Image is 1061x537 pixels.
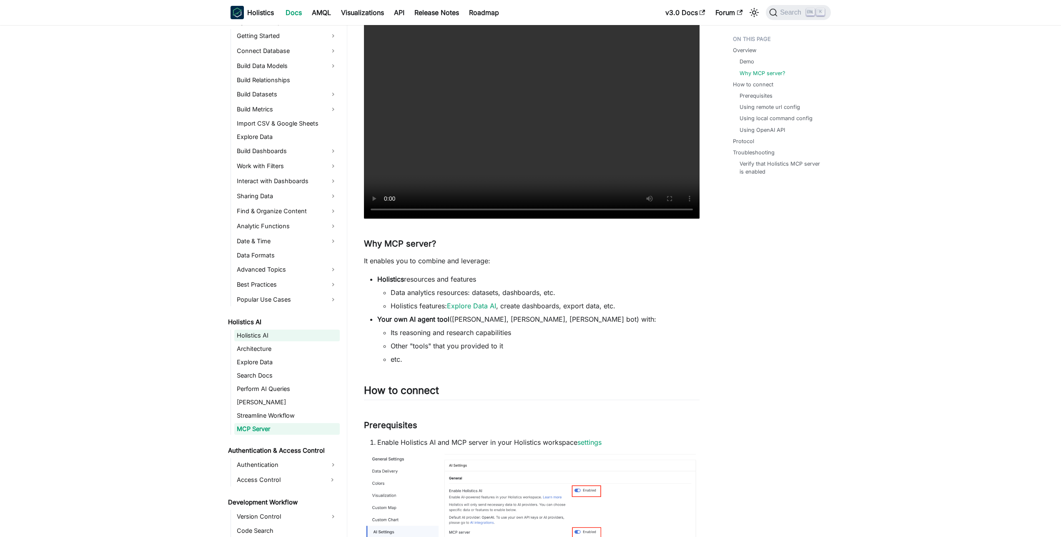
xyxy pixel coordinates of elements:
[364,384,700,400] h2: How to connect
[281,6,307,19] a: Docs
[234,278,340,291] a: Best Practices
[234,343,340,355] a: Architecture
[234,473,325,487] a: Access Control
[364,239,700,249] h3: Why MCP server?
[234,59,340,73] a: Build Data Models
[234,383,340,395] a: Perform AI Queries
[226,316,340,328] a: Holistics AI
[234,234,340,248] a: Date & Time
[222,25,347,537] nav: Docs sidebar
[740,58,754,66] a: Demo
[234,103,340,116] a: Build Metrics
[447,302,496,310] a: Explore Data AI
[740,114,813,122] a: Using local command config
[364,256,700,266] p: It enables you to combine and leverage:
[377,314,700,364] li: ([PERSON_NAME], [PERSON_NAME], [PERSON_NAME] bot) with:
[740,126,785,134] a: Using OpenAI API
[740,69,785,77] a: Why MCP server?
[247,8,274,18] b: Holistics
[391,287,700,297] li: Data analytics resources: datasets, dashboards, etc.
[391,354,700,364] li: etc.
[391,328,700,338] li: Its reasoning and research capabilities
[234,370,340,381] a: Search Docs
[307,6,336,19] a: AMQL
[733,81,773,88] a: How to connect
[391,301,700,311] li: Holistics features: , create dashboards, export data, etc.
[778,9,806,16] span: Search
[234,219,340,233] a: Analytic Functions
[234,356,340,368] a: Explore Data
[740,103,800,111] a: Using remote url config
[234,118,340,129] a: Import CSV & Google Sheets
[660,6,710,19] a: v3.0 Docs
[577,438,602,446] a: settings
[391,341,700,351] li: Other "tools" that you provided to it
[377,437,700,447] li: Enable Holistics AI and MCP server in your Holistics workspace
[325,473,340,487] button: Expand sidebar category 'Access Control'
[464,6,504,19] a: Roadmap
[740,92,773,100] a: Prerequisites
[234,330,340,341] a: Holistics AI
[231,6,244,19] img: Holistics
[234,189,340,203] a: Sharing Data
[234,29,340,43] a: Getting Started
[234,204,340,218] a: Find & Organize Content
[389,6,409,19] a: API
[234,396,340,408] a: [PERSON_NAME]
[234,293,340,306] a: Popular Use Cases
[234,159,340,173] a: Work with Filters
[234,458,340,471] a: Authentication
[234,423,340,435] a: MCP Server
[234,263,340,276] a: Advanced Topics
[226,445,340,456] a: Authentication & Access Control
[409,6,464,19] a: Release Notes
[377,275,404,283] strong: Holistics
[234,131,340,143] a: Explore Data
[234,250,340,261] a: Data Formats
[740,160,823,176] a: Verify that Holistics MCP server is enabled
[364,420,700,431] h3: Prerequisites
[234,510,340,523] a: Version Control
[733,137,754,145] a: Protocol
[733,149,775,156] a: Troubleshooting
[234,144,340,158] a: Build Dashboards
[226,497,340,508] a: Development Workflow
[234,174,340,188] a: Interact with Dashboards
[231,6,274,19] a: HolisticsHolistics
[364,17,700,219] video: Your browser does not support embedding video, but you can .
[234,525,340,537] a: Code Search
[234,44,340,58] a: Connect Database
[377,315,449,323] strong: Your own AI agent tool
[766,5,830,20] button: Search (Ctrl+K)
[747,6,761,19] button: Switch between dark and light mode (currently light mode)
[733,46,756,54] a: Overview
[377,274,700,311] li: resources and features
[710,6,747,19] a: Forum
[234,88,340,101] a: Build Datasets
[336,6,389,19] a: Visualizations
[816,8,825,16] kbd: K
[234,74,340,86] a: Build Relationships
[234,410,340,421] a: Streamline Workflow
